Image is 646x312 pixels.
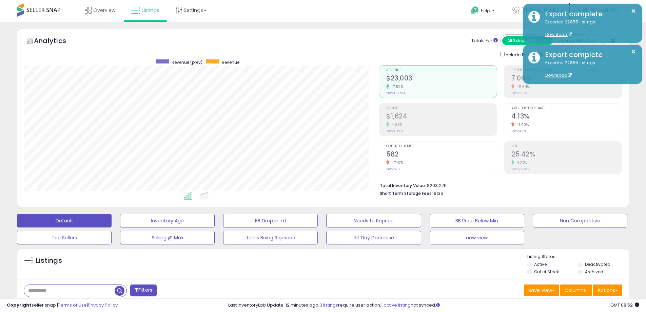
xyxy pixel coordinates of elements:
a: Privacy Policy [88,302,118,308]
div: Export complete [540,50,637,60]
span: ROI [511,145,622,148]
small: Prev: $1,560 [386,129,403,133]
button: All Selected Listings [502,36,553,45]
div: Exported 22855 listings. [540,60,637,79]
div: Totals For [471,38,498,44]
a: Download [545,72,572,78]
button: Needs to Reprice [326,214,421,227]
a: Help [466,1,502,22]
label: Archived [585,269,603,275]
button: Non Competitive [533,214,627,227]
a: 1 active listing [381,302,411,308]
button: Selling @ Max [120,231,215,244]
h5: Analytics [34,36,79,47]
button: BB Price Below Min [430,214,524,227]
h5: Listings [36,256,62,265]
button: Default [17,214,112,227]
a: Download [545,32,572,37]
button: Inventory Age [120,214,215,227]
b: Short Term Storage Fees: [380,190,433,196]
button: × [631,48,636,56]
button: × [631,7,636,15]
i: Get Help [471,6,479,15]
div: seller snap | | [7,302,118,309]
h2: $1,624 [386,112,497,122]
h2: 4.13% [511,112,622,122]
small: Prev: 7.99% [511,91,528,95]
p: Listing States: [527,254,629,260]
button: BB Drop in 7d [223,214,318,227]
button: 30 Day Decrease [326,231,421,244]
small: -7.47% [389,160,403,165]
button: new view [430,231,524,244]
small: 4.27% [514,160,527,165]
span: Ordered Items [386,145,497,148]
label: Out of Stock [534,269,559,275]
h2: 582 [386,150,497,160]
small: 17.82% [389,84,403,89]
div: Exported 22855 listings. [540,19,637,38]
button: Top Sellers [17,231,112,244]
b: Total Inventory Value: [380,183,426,188]
span: [PERSON_NAME] [521,7,559,14]
span: Profit [386,107,497,110]
small: Prev: 24.38% [511,167,529,171]
span: Revenue (prev) [172,59,202,65]
button: Items Being Repriced [223,231,318,244]
small: 4.05% [389,122,403,127]
label: Active [534,261,547,267]
button: Columns [560,285,592,296]
small: Prev: 4.21% [511,129,526,133]
small: Prev: $19,524 [386,91,405,95]
div: Export complete [540,9,637,19]
label: Deactivated [585,261,610,267]
h2: 25.42% [511,150,622,160]
span: Columns [565,287,586,294]
a: 3 listings [319,302,338,308]
h2: 7.06% [511,74,622,84]
span: Listings [142,7,159,14]
span: $136 [434,190,443,197]
span: 2025-08-13 08:52 GMT [610,302,639,308]
button: Actions [593,285,622,296]
div: Last InventoryLab Update: 12 minutes ago, require user action, not synced. [228,302,639,309]
span: Overview [93,7,115,14]
h2: $23,003 [386,74,497,84]
div: Include Returns [495,51,551,58]
button: Save View [524,285,559,296]
small: -11.64% [514,84,530,89]
span: Revenue [386,69,497,72]
span: Revenue [222,59,239,65]
a: Terms of Use [58,302,87,308]
span: Help [481,8,490,14]
small: -1.90% [514,122,529,127]
small: Prev: 629 [386,167,400,171]
li: $203,276 [380,181,617,189]
span: Profit [PERSON_NAME] [511,69,622,72]
span: Avg. Buybox Share [511,107,622,110]
strong: Copyright [7,302,32,308]
button: Filters [130,285,157,296]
